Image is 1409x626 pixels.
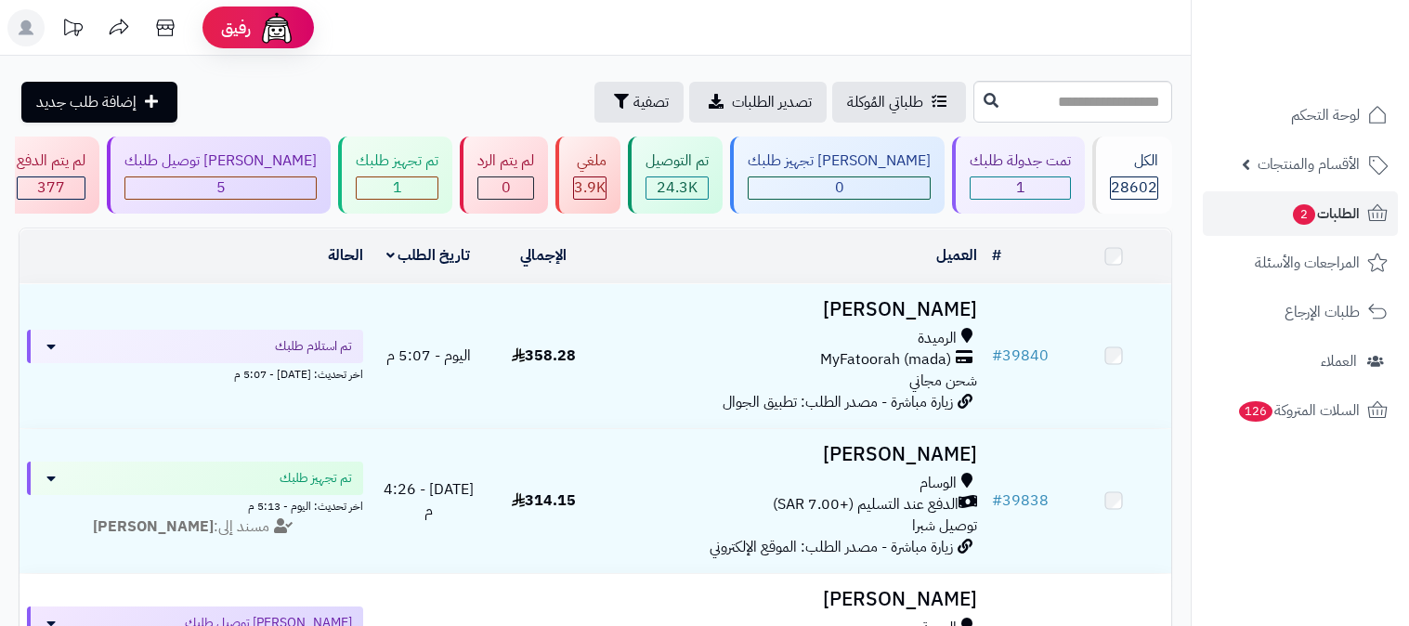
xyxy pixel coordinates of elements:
[552,137,624,214] a: ملغي 3.9K
[992,489,1049,512] a: #39838
[633,91,669,113] span: تصفية
[512,489,576,512] span: 314.15
[103,137,334,214] a: [PERSON_NAME] توصيل طلبك 5
[646,150,709,172] div: تم التوصيل
[477,150,534,172] div: لم يتم الرد
[624,137,726,214] a: تم التوصيل 24.3K
[657,176,698,199] span: 24.3K
[992,489,1002,512] span: #
[1291,102,1360,128] span: لوحة التحكم
[356,150,438,172] div: تم تجهيز طلبك
[49,9,96,51] a: تحديثات المنصة
[918,328,957,349] span: الرميدة
[608,444,977,465] h3: [PERSON_NAME]
[1203,339,1398,384] a: العملاء
[748,150,931,172] div: [PERSON_NAME] تجهيز طلبك
[920,473,957,494] span: الوسام
[749,177,930,199] div: 0
[328,244,363,267] a: الحالة
[992,244,1001,267] a: #
[909,370,977,392] span: شحن مجاني
[456,137,552,214] a: لم يتم الرد 0
[13,516,377,538] div: مسند إلى:
[936,244,977,267] a: العميل
[17,150,85,172] div: لم يتم الدفع
[1089,137,1176,214] a: الكل28602
[216,176,226,199] span: 5
[27,495,363,515] div: اخر تحديث: اليوم - 5:13 م
[948,137,1089,214] a: تمت جدولة طلبك 1
[912,515,977,537] span: توصيل شبرا
[125,177,316,199] div: 5
[820,349,951,371] span: MyFatoorah (mada)
[18,177,85,199] div: 377
[1291,201,1360,227] span: الطلبات
[971,177,1070,199] div: 1
[1258,151,1360,177] span: الأقسام والمنتجات
[393,176,402,199] span: 1
[1203,290,1398,334] a: طلبات الإرجاع
[258,9,295,46] img: ai-face.png
[574,177,606,199] div: 3884
[221,17,251,39] span: رفيق
[386,345,471,367] span: اليوم - 5:07 م
[1203,388,1398,433] a: السلات المتروكة126
[1292,203,1316,226] span: 2
[520,244,567,267] a: الإجمالي
[992,345,1002,367] span: #
[992,345,1049,367] a: #39840
[608,299,977,320] h3: [PERSON_NAME]
[1203,191,1398,236] a: الطلبات2
[124,150,317,172] div: [PERSON_NAME] توصيل طلبك
[280,469,352,488] span: تم تجهيز طلبك
[502,176,511,199] span: 0
[1016,176,1025,199] span: 1
[574,176,606,199] span: 3.9K
[1110,150,1158,172] div: الكل
[478,177,533,199] div: 0
[1283,15,1391,54] img: logo-2.png
[93,515,214,538] strong: [PERSON_NAME]
[1203,93,1398,137] a: لوحة التحكم
[970,150,1071,172] div: تمت جدولة طلبك
[573,150,607,172] div: ملغي
[384,478,474,522] span: [DATE] - 4:26 م
[773,494,959,515] span: الدفع عند التسليم (+7.00 SAR)
[608,589,977,610] h3: [PERSON_NAME]
[594,82,684,123] button: تصفية
[512,345,576,367] span: 358.28
[36,91,137,113] span: إضافة طلب جديد
[710,536,953,558] span: زيارة مباشرة - مصدر الطلب: الموقع الإلكتروني
[1111,176,1157,199] span: 28602
[1321,348,1357,374] span: العملاء
[689,82,827,123] a: تصدير الطلبات
[646,177,708,199] div: 24333
[1237,398,1360,424] span: السلات المتروكة
[21,82,177,123] a: إضافة طلب جديد
[832,82,966,123] a: طلباتي المُوكلة
[847,91,923,113] span: طلباتي المُوكلة
[334,137,456,214] a: تم تجهيز طلبك 1
[732,91,812,113] span: تصدير الطلبات
[357,177,437,199] div: 1
[386,244,471,267] a: تاريخ الطلب
[723,391,953,413] span: زيارة مباشرة - مصدر الطلب: تطبيق الجوال
[1285,299,1360,325] span: طلبات الإرجاع
[835,176,844,199] span: 0
[37,176,65,199] span: 377
[1255,250,1360,276] span: المراجعات والأسئلة
[275,337,352,356] span: تم استلام طلبك
[27,363,363,383] div: اخر تحديث: [DATE] - 5:07 م
[1203,241,1398,285] a: المراجعات والأسئلة
[1237,400,1274,423] span: 126
[726,137,948,214] a: [PERSON_NAME] تجهيز طلبك 0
